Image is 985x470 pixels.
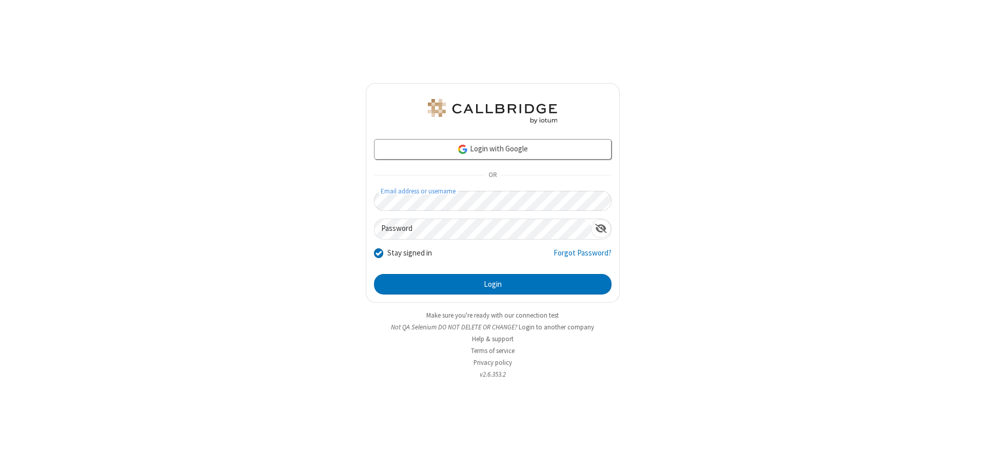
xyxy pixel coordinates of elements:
iframe: Chat [959,443,977,463]
a: Make sure you're ready with our connection test [426,311,559,320]
a: Help & support [472,335,514,343]
li: v2.6.353.2 [366,369,620,379]
input: Password [375,219,591,239]
img: QA Selenium DO NOT DELETE OR CHANGE [426,99,559,124]
li: Not QA Selenium DO NOT DELETE OR CHANGE? [366,322,620,332]
a: Terms of service [471,346,515,355]
span: OR [484,168,501,183]
button: Login [374,274,612,295]
a: Login with Google [374,139,612,160]
button: Login to another company [519,322,594,332]
a: Privacy policy [474,358,512,367]
input: Email address or username [374,191,612,211]
img: google-icon.png [457,144,468,155]
a: Forgot Password? [554,247,612,267]
label: Stay signed in [387,247,432,259]
div: Show password [591,219,611,238]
